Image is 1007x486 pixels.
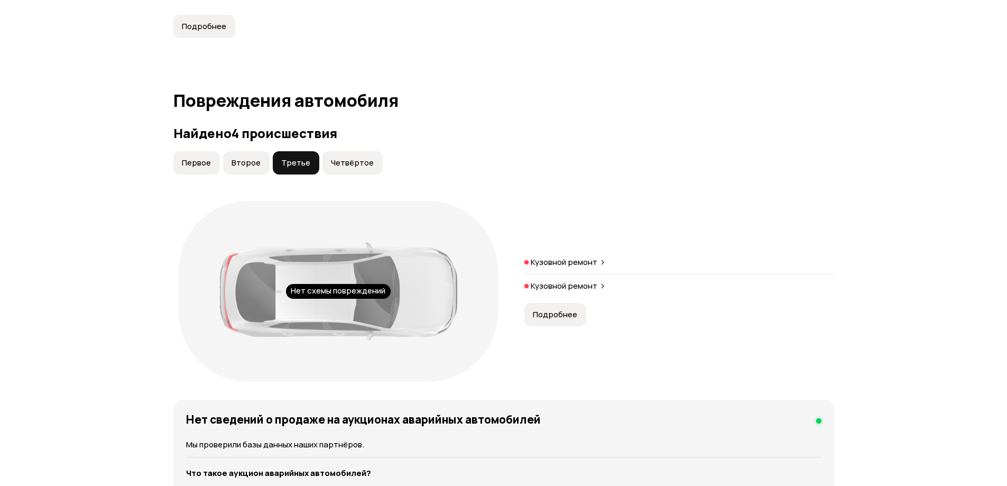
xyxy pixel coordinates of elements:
[173,91,834,110] h1: Повреждения автомобиля
[223,151,270,175] button: Второе
[186,439,821,451] p: Мы проверили базы данных наших партнёров.
[232,158,261,168] span: Второе
[281,158,310,168] span: Третье
[182,21,226,32] span: Подробнее
[531,257,597,268] p: Кузовной ремонт
[286,284,391,299] div: Нет схемы повреждений
[186,412,541,426] h4: Нет сведений о продаже на аукционах аварийных автомобилей
[182,158,211,168] span: Первое
[322,151,383,175] button: Четвёртое
[533,309,577,320] span: Подробнее
[531,281,597,291] p: Кузовной ремонт
[173,15,235,38] button: Подробнее
[331,158,374,168] span: Четвёртое
[173,151,220,175] button: Первое
[273,151,319,175] button: Третье
[524,303,586,326] button: Подробнее
[186,467,371,479] strong: Что такое аукцион аварийных автомобилей?
[173,126,834,141] h3: Найдено 4 происшествия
